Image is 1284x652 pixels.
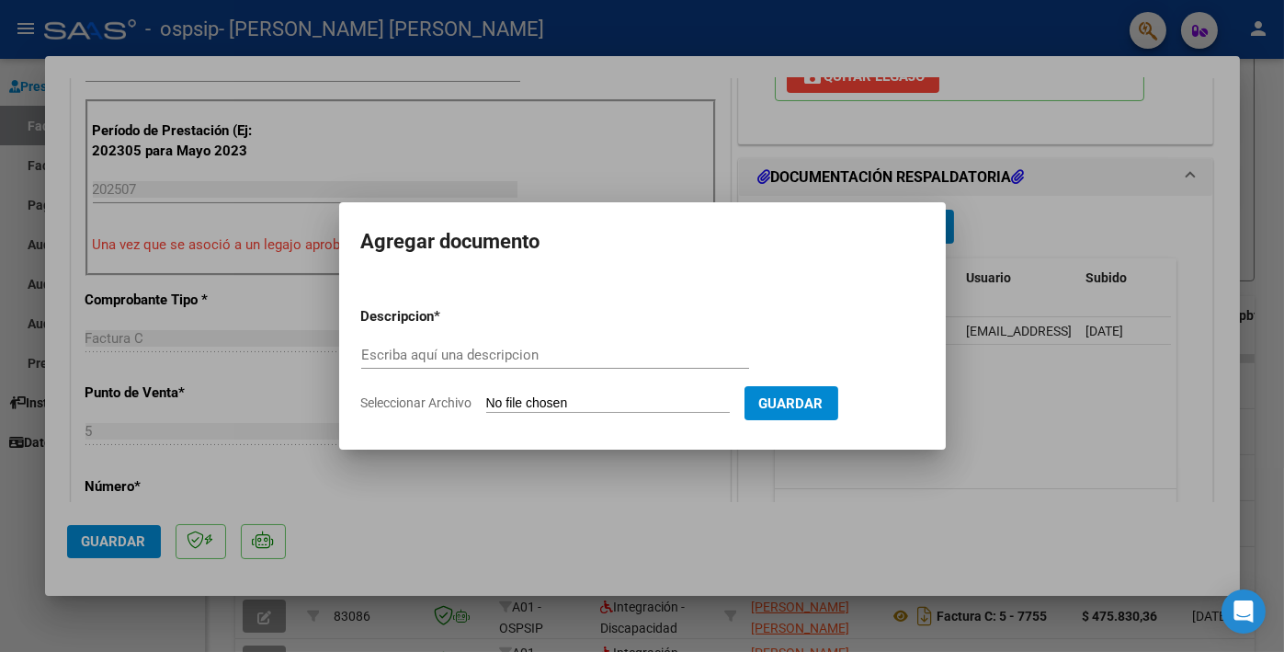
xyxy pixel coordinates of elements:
span: Seleccionar Archivo [361,395,472,410]
p: Descripcion [361,306,530,327]
button: Guardar [744,386,838,420]
span: Guardar [759,395,824,412]
h2: Agregar documento [361,224,924,259]
div: Open Intercom Messenger [1222,589,1266,634]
